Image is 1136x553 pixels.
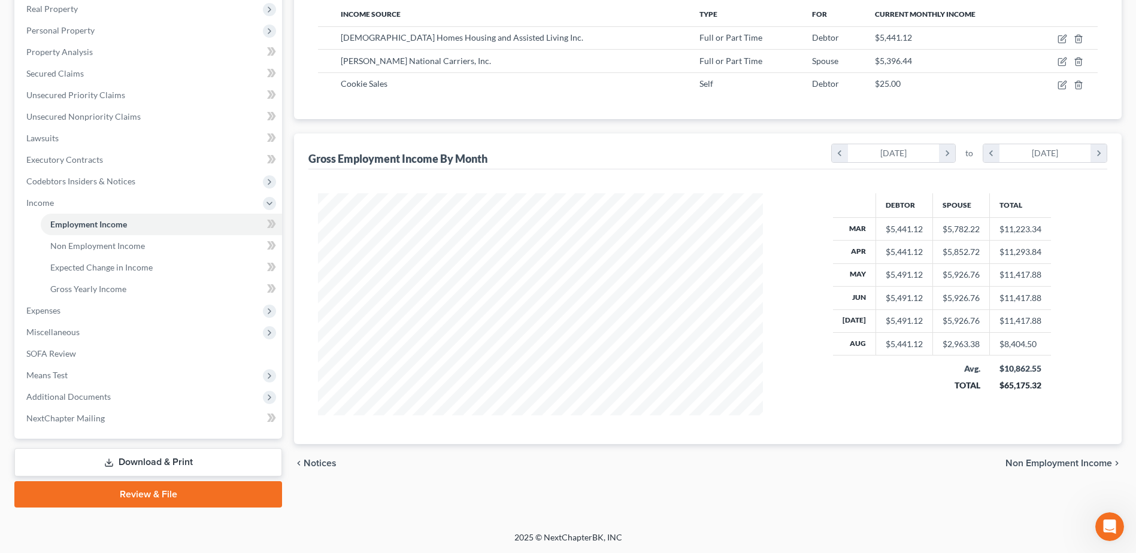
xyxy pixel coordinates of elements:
[26,4,78,14] span: Real Property
[17,106,282,127] a: Unsecured Nonpriority Claims
[1005,458,1112,468] span: Non Employment Income
[341,56,491,66] span: [PERSON_NAME] National Carriers, Inc.
[19,190,162,211] a: Help Center
[990,193,1052,217] th: Total
[210,5,232,26] div: Close
[341,10,401,19] span: Income Source
[26,68,84,78] span: Secured Claims
[294,458,304,468] i: chevron_left
[1005,458,1122,468] button: Non Employment Income chevron_right
[17,149,282,171] a: Executory Contracts
[341,78,387,89] span: Cookie Sales
[17,84,282,106] a: Unsecured Priority Claims
[29,125,61,135] b: [DATE]
[29,172,61,182] b: [DATE]
[17,127,282,149] a: Lawsuits
[26,25,95,35] span: Personal Property
[1090,144,1107,162] i: chevron_right
[812,32,839,42] span: Debtor
[939,144,955,162] i: chevron_right
[833,287,876,309] th: Jun
[886,223,923,235] div: $5,441.12
[876,193,933,217] th: Debtor
[833,263,876,286] th: May
[26,47,93,57] span: Property Analysis
[943,292,980,304] div: $5,926.76
[943,379,980,391] div: TOTAL
[26,370,68,380] span: Means Test
[26,197,54,208] span: Income
[89,102,125,111] b: [DATE],
[8,5,31,28] button: go back
[26,176,135,186] span: Codebtors Insiders & Notices
[699,10,717,19] span: Type
[19,246,113,253] div: [PERSON_NAME] • 1h ago
[812,78,839,89] span: Debtor
[990,217,1052,240] td: $11,223.34
[990,333,1052,355] td: $8,404.50
[227,531,910,553] div: 2025 © NextChapterBK, INC
[943,315,980,327] div: $5,926.76
[875,56,912,66] span: $5,396.44
[10,94,230,270] div: Emma says…
[983,144,999,162] i: chevron_left
[999,379,1042,391] div: $65,175.32
[38,392,47,402] button: Gif picker
[943,246,980,258] div: $5,852.72
[812,10,827,19] span: For
[699,56,762,66] span: Full or Part Time
[294,458,337,468] button: chevron_left Notices
[699,78,713,89] span: Self
[41,214,282,235] a: Employment Income
[990,309,1052,332] td: $11,417.88
[943,363,980,375] div: Avg.
[965,147,973,159] span: to
[58,6,136,15] h1: [PERSON_NAME]
[308,151,487,166] div: Gross Employment Income By Month
[886,292,923,304] div: $5,491.12
[832,144,848,162] i: chevron_left
[14,481,282,508] a: Review & File
[34,7,53,26] img: Profile image for Emma
[26,327,80,337] span: Miscellaneous
[58,15,82,27] p: Active
[833,333,876,355] th: Aug
[1095,512,1124,541] iframe: Intercom live chat
[26,413,105,423] span: NextChapter Mailing
[833,241,876,263] th: Apr
[943,223,980,235] div: $5,782.22
[19,101,187,183] div: In observance of the NextChapter team will be out of office on . Our team will be unavailable for...
[341,32,583,42] span: [DEMOGRAPHIC_DATA] Homes Housing and Assisted Living Inc.
[76,392,86,402] button: Start recording
[812,56,838,66] span: Spouse
[990,241,1052,263] td: $11,293.84
[886,338,923,350] div: $5,441.12
[943,338,980,350] div: $2,963.38
[26,90,125,100] span: Unsecured Priority Claims
[875,32,912,42] span: $5,441.12
[848,144,940,162] div: [DATE]
[50,219,127,229] span: Employment Income
[26,111,141,121] span: Unsecured Nonpriority Claims
[50,284,126,294] span: Gross Yearly Income
[999,363,1042,375] div: $10,862.55
[886,269,923,281] div: $5,491.12
[17,41,282,63] a: Property Analysis
[41,278,282,300] a: Gross Yearly Income
[41,235,282,257] a: Non Employment Income
[50,241,145,251] span: Non Employment Income
[875,10,976,19] span: Current Monthly Income
[50,262,153,272] span: Expected Change in Income
[833,309,876,332] th: [DATE]
[933,193,990,217] th: Spouse
[943,269,980,281] div: $5,926.76
[999,144,1091,162] div: [DATE]
[17,408,282,429] a: NextChapter Mailing
[187,5,210,28] button: Home
[833,217,876,240] th: Mar
[10,367,229,387] textarea: Message…
[886,246,923,258] div: $5,441.12
[26,391,111,402] span: Additional Documents
[26,348,76,358] span: SOFA Review
[19,189,187,236] div: We encourage you to use the to answer any questions and we will respond to any unanswered inquiri...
